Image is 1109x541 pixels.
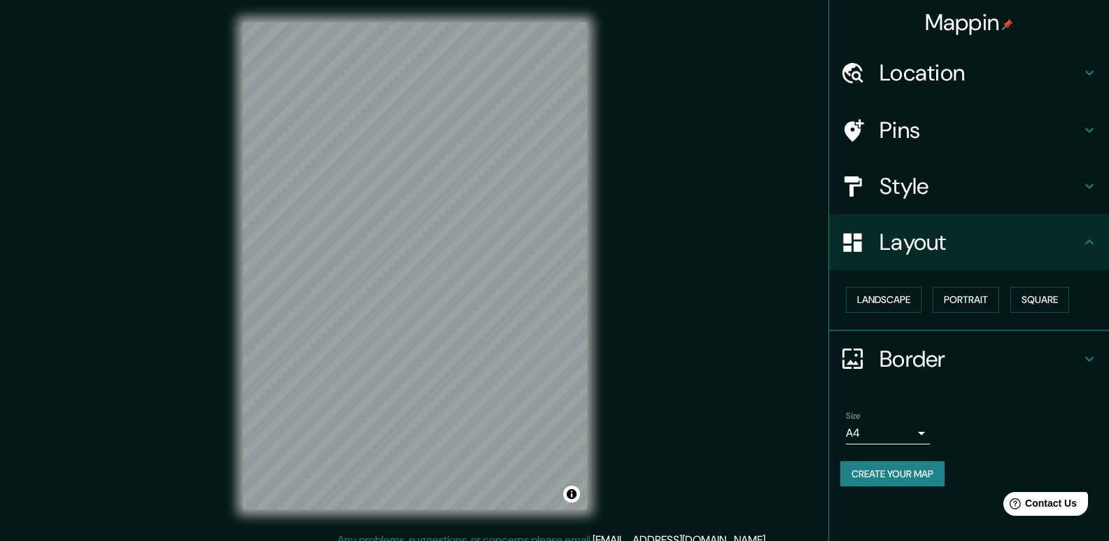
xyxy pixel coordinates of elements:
h4: Location [880,59,1081,87]
button: Create your map [840,461,945,487]
button: Toggle attribution [563,486,580,503]
div: Pins [829,102,1109,158]
iframe: Help widget launcher [984,486,1094,526]
div: Style [829,158,1109,214]
div: A4 [846,422,930,444]
h4: Pins [880,116,1081,144]
h4: Style [880,172,1081,200]
div: Border [829,331,1109,387]
button: Landscape [846,287,921,313]
button: Portrait [933,287,999,313]
button: Square [1010,287,1069,313]
h4: Mappin [925,8,1014,36]
h4: Layout [880,228,1081,256]
div: Layout [829,214,1109,270]
label: Size [846,409,861,421]
h4: Border [880,345,1081,373]
div: Location [829,45,1109,101]
img: pin-icon.png [1002,19,1013,30]
canvas: Map [243,22,587,510]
